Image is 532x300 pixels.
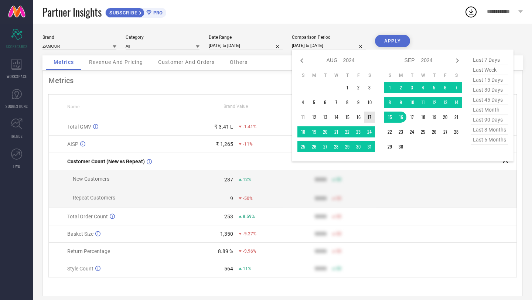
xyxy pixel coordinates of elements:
[126,35,199,40] div: Category
[224,214,233,219] div: 253
[342,97,353,108] td: Thu Aug 08 2024
[384,112,395,123] td: Sun Sep 15 2024
[395,112,406,123] td: Mon Sep 16 2024
[297,141,308,152] td: Sun Aug 25 2024
[105,6,166,18] a: SUBSCRIBEPRO
[308,97,320,108] td: Mon Aug 05 2024
[342,72,353,78] th: Thursday
[67,104,79,109] span: Name
[364,112,375,123] td: Sat Aug 17 2024
[395,72,406,78] th: Monday
[451,97,462,108] td: Sat Sep 14 2024
[417,72,429,78] th: Wednesday
[315,248,327,254] div: 9999
[297,97,308,108] td: Sun Aug 04 2024
[364,141,375,152] td: Sat Aug 31 2024
[214,124,233,130] div: ₹ 3.41 L
[297,112,308,123] td: Sun Aug 11 2024
[224,177,233,183] div: 237
[320,97,331,108] td: Tue Aug 06 2024
[67,124,91,130] span: Total GMV
[406,97,417,108] td: Tue Sep 10 2024
[429,126,440,137] td: Thu Sep 26 2024
[429,72,440,78] th: Thursday
[224,266,233,272] div: 564
[243,249,256,254] span: -9.96%
[297,126,308,137] td: Sun Aug 18 2024
[42,4,102,20] span: Partner Insights
[384,126,395,137] td: Sun Sep 22 2024
[331,72,342,78] th: Wednesday
[451,126,462,137] td: Sat Sep 28 2024
[151,10,163,16] span: PRO
[308,141,320,152] td: Mon Aug 26 2024
[417,126,429,137] td: Wed Sep 25 2024
[6,103,28,109] span: SUGGESTIONS
[417,82,429,93] td: Wed Sep 04 2024
[336,196,341,201] span: 50
[331,141,342,152] td: Wed Aug 28 2024
[106,10,139,16] span: SUBSCRIBE
[67,214,108,219] span: Total Order Count
[471,115,508,125] span: last 90 days
[375,35,410,47] button: APPLY
[451,112,462,123] td: Sat Sep 21 2024
[73,176,109,182] span: New Customers
[336,177,341,182] span: 50
[471,135,508,145] span: last 6 months
[471,65,508,75] span: last week
[320,72,331,78] th: Tuesday
[209,42,283,50] input: Select date range
[471,125,508,135] span: last 3 months
[395,141,406,152] td: Mon Sep 30 2024
[315,231,327,237] div: 9999
[429,97,440,108] td: Thu Sep 12 2024
[243,196,253,201] span: -50%
[336,249,341,254] span: 50
[220,231,233,237] div: 1,350
[224,104,248,109] span: Brand Value
[406,126,417,137] td: Tue Sep 24 2024
[342,141,353,152] td: Thu Aug 29 2024
[342,112,353,123] td: Thu Aug 15 2024
[218,248,233,254] div: 8.89 %
[6,44,28,49] span: SCORECARDS
[336,231,341,236] span: 50
[54,59,74,65] span: Metrics
[331,97,342,108] td: Wed Aug 07 2024
[395,97,406,108] td: Mon Sep 09 2024
[395,126,406,137] td: Mon Sep 23 2024
[7,74,27,79] span: WORKSPACE
[451,72,462,78] th: Saturday
[353,97,364,108] td: Fri Aug 09 2024
[342,82,353,93] td: Thu Aug 01 2024
[429,82,440,93] td: Thu Sep 05 2024
[230,195,233,201] div: 9
[315,214,327,219] div: 9999
[440,112,451,123] td: Fri Sep 20 2024
[67,231,93,237] span: Basket Size
[353,72,364,78] th: Friday
[384,82,395,93] td: Sun Sep 01 2024
[308,72,320,78] th: Monday
[48,76,517,85] div: Metrics
[336,214,341,219] span: 50
[42,35,116,40] div: Brand
[292,35,366,40] div: Comparison Period
[464,5,478,18] div: Open download list
[209,35,283,40] div: Date Range
[471,85,508,95] span: last 30 days
[243,214,255,219] span: 8.59%
[243,142,253,147] span: -11%
[353,126,364,137] td: Fri Aug 23 2024
[406,82,417,93] td: Tue Sep 03 2024
[243,266,251,271] span: 11%
[384,72,395,78] th: Sunday
[243,124,256,129] span: -1.41%
[216,141,233,147] div: ₹ 1,265
[315,195,327,201] div: 9999
[406,72,417,78] th: Tuesday
[364,72,375,78] th: Saturday
[471,105,508,115] span: last month
[89,59,143,65] span: Revenue And Pricing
